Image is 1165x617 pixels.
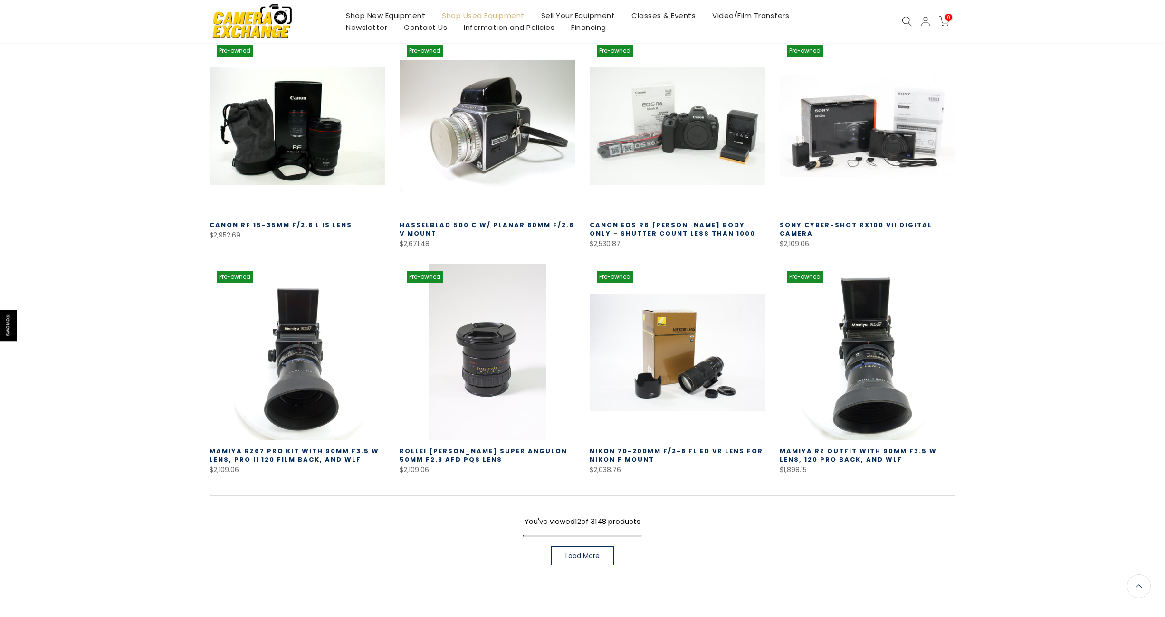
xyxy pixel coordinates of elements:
[590,464,765,476] div: $2,038.76
[945,14,952,21] span: 0
[551,546,614,565] a: Load More
[780,220,932,238] a: Sony Cyber-shot RX100 VII Digital Camera
[210,464,385,476] div: $2,109.06
[563,21,615,33] a: Financing
[210,229,385,241] div: $2,952.69
[704,9,798,21] a: Video/Film Transfers
[533,9,623,21] a: Sell Your Equipment
[575,516,581,526] span: 12
[780,446,937,464] a: Mamiya RZ Outfit with 90MM F3.5 W Lens, 120 Pro Back, and WLF
[434,9,533,21] a: Shop Used Equipment
[400,446,567,464] a: Rollei [PERSON_NAME] Super Angulon 50MM F2.8 AFD PQS Lens
[210,220,352,229] a: Canon RF 15-35mm F/2.8 L IS Lens
[623,9,704,21] a: Classes & Events
[780,464,955,476] div: $1,898.15
[400,238,575,250] div: $2,671.48
[210,446,379,464] a: Mamiya RZ67 Pro Kit with 90MM F3.5 W Lens, Pro II 120 Film Back, and WLF
[1127,574,1151,598] a: Back to the top
[590,238,765,250] div: $2,530.87
[565,552,600,559] span: Load More
[590,220,755,238] a: Canon EOS R6 [PERSON_NAME] Body Only - Shutter Count less than 1000
[939,16,949,27] a: 0
[400,464,575,476] div: $2,109.06
[338,21,396,33] a: Newsletter
[456,21,563,33] a: Information and Policies
[590,446,763,464] a: Nikon 70-200mm f/2-8 FL ED VR Lens for Nikon F Mount
[525,516,640,526] span: You've viewed of 3148 products
[780,238,955,250] div: $2,109.06
[338,9,434,21] a: Shop New Equipment
[396,21,456,33] a: Contact Us
[400,220,574,238] a: Hasselblad 500 C w/ Planar 80mm f/2.8 V Mount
